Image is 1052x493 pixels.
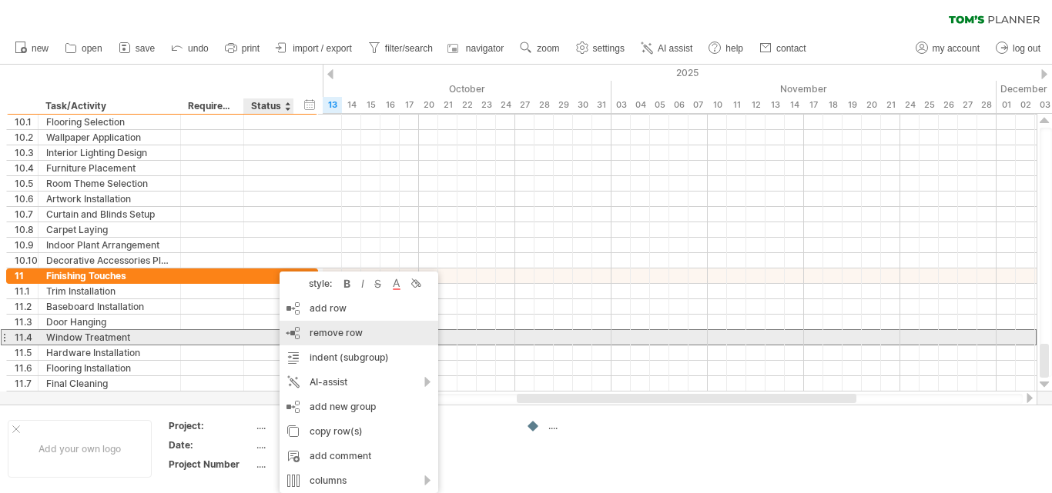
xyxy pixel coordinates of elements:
div: Add your own logo [8,420,152,478]
div: Flooring Installation [46,361,173,375]
div: Thursday, 27 November 2025 [958,97,977,113]
div: Trim Installation [46,284,173,298]
div: Thursday, 16 October 2025 [380,97,400,113]
span: settings [593,43,625,54]
div: Friday, 28 November 2025 [977,97,997,113]
span: log out [1013,43,1040,54]
div: .... [427,438,511,451]
div: Thursday, 30 October 2025 [573,97,592,113]
div: 11.5 [15,345,38,360]
div: 11.6 [15,361,38,375]
span: open [82,43,102,54]
div: Wednesday, 22 October 2025 [457,97,477,113]
div: Wednesday, 15 October 2025 [361,97,380,113]
div: .... [256,438,386,451]
div: Monday, 10 November 2025 [708,97,727,113]
div: Wednesday, 29 October 2025 [554,97,573,113]
a: settings [572,38,629,58]
div: November 2025 [611,81,997,97]
a: filter/search [364,38,437,58]
div: Tuesday, 11 November 2025 [727,97,746,113]
div: Tuesday, 28 October 2025 [534,97,554,113]
div: .... [256,419,386,432]
div: add new group [280,395,438,419]
div: .... [256,458,386,471]
a: open [61,38,107,58]
div: 10.10 [15,253,38,268]
div: Hardware Installation [46,345,173,360]
div: 11.3 [15,315,38,329]
div: Final Cleaning [46,376,173,391]
div: 10.2 [15,130,38,145]
div: Wallpaper Application [46,130,173,145]
div: October 2025 [169,81,611,97]
div: copy row(s) [280,419,438,444]
div: add row [280,296,438,321]
div: Thursday, 23 October 2025 [477,97,496,113]
div: Monday, 3 November 2025 [611,97,631,113]
div: Wednesday, 26 November 2025 [939,97,958,113]
a: contact [755,38,811,58]
a: zoom [516,38,564,58]
div: Monday, 17 November 2025 [804,97,823,113]
div: 10.8 [15,222,38,237]
span: new [32,43,49,54]
div: .... [427,456,511,469]
div: Project: [169,419,253,432]
div: Friday, 21 November 2025 [881,97,900,113]
div: columns [280,468,438,493]
a: new [11,38,53,58]
div: Date: [169,438,253,451]
div: 10.9 [15,238,38,252]
div: Tuesday, 21 October 2025 [438,97,457,113]
div: 10.1 [15,115,38,129]
div: Flooring Selection [46,115,173,129]
a: help [705,38,748,58]
div: AI-assist [280,370,438,395]
div: Monday, 20 October 2025 [419,97,438,113]
div: Monday, 24 November 2025 [900,97,920,113]
div: indent (subgroup) [280,345,438,370]
div: Carpet Laying [46,222,173,237]
div: Tuesday, 18 November 2025 [823,97,843,113]
div: Thursday, 13 November 2025 [766,97,785,113]
div: Thursday, 20 November 2025 [862,97,881,113]
div: Room Theme Selection [46,176,173,191]
div: Monday, 1 December 2025 [997,97,1016,113]
div: 10.3 [15,145,38,160]
div: 10.7 [15,207,38,222]
div: 11.2 [15,299,38,314]
div: 10.4 [15,161,38,175]
div: Finishing Touches [46,268,173,283]
div: Baseboard Installation [46,299,173,314]
div: Required Resource [188,98,235,114]
div: Friday, 24 October 2025 [496,97,515,113]
div: Wednesday, 5 November 2025 [650,97,669,113]
div: Tuesday, 25 November 2025 [920,97,939,113]
div: Wednesday, 19 November 2025 [843,97,862,113]
div: Project Number [169,458,253,471]
div: Friday, 31 October 2025 [592,97,611,113]
div: style: [286,278,340,289]
a: AI assist [637,38,697,58]
div: 11 [15,268,38,283]
a: print [221,38,264,58]
span: help [725,43,743,54]
div: Status [251,98,285,114]
div: Tuesday, 2 December 2025 [1016,97,1035,113]
div: .... [548,419,632,432]
a: undo [167,38,213,58]
div: Decorative Accessories Placement [46,253,173,268]
div: 10.6 [15,192,38,206]
a: import / export [272,38,357,58]
span: AI assist [658,43,692,54]
a: navigator [445,38,508,58]
span: remove row [310,327,363,338]
div: Thursday, 6 November 2025 [669,97,688,113]
div: add comment [280,444,438,468]
div: Window Treatment [46,330,173,345]
span: zoom [537,43,559,54]
a: my account [912,38,984,58]
div: 10.5 [15,176,38,191]
div: Artwork Installation [46,192,173,206]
